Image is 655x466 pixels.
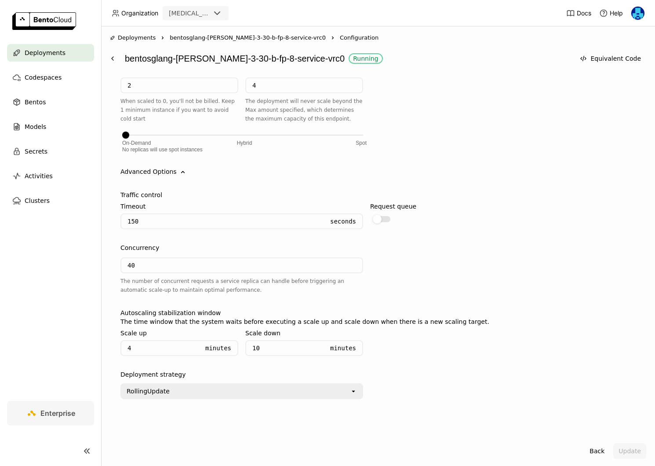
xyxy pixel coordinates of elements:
div: Minutes [199,341,231,355]
div: On-Demand [122,140,151,146]
span: Codespaces [25,72,62,83]
div: Hybrid [237,140,252,146]
div: Autoscaling stabilization window [120,308,221,317]
input: Selected revia. [211,9,212,18]
input: Not set [121,258,362,272]
svg: open [350,388,357,395]
span: Enterprise [40,409,75,418]
span: Docs [577,9,591,17]
div: The time window that the system waits before executing a scale up and scale down when there is a ... [120,317,636,326]
a: Secrets [7,143,94,160]
a: Codespaces [7,69,94,86]
a: Docs [566,9,591,18]
a: Deployments [7,44,94,62]
div: Running [353,55,378,62]
a: Models [7,118,94,136]
span: Deployments [118,33,156,42]
div: Scale down [245,330,280,337]
span: Organization [121,9,158,17]
div: Deployments [110,33,156,42]
div: Timeout [120,203,146,210]
span: Deployments [25,48,65,58]
img: Yi Guo [631,7,644,20]
svg: Right [159,34,166,41]
button: Back [584,443,610,459]
div: RollingUpdate [127,387,170,396]
img: logo [12,12,76,30]
a: Bentos [7,93,94,111]
button: Update [613,443,646,459]
a: Activities [7,167,94,185]
div: Traffic control [120,191,162,199]
div: The number of concurrent requests a service replica can handle before triggering an automatic sca... [120,277,363,294]
div: Request queue [370,203,416,210]
div: Minutes [324,341,356,355]
div: No replicas will use spot instances [122,146,363,153]
svg: Right [329,34,336,41]
a: Enterprise [7,401,94,426]
div: When scaled to 0, you'll not be billed. Keep 1 minimum instance if you want to avoid cold start [120,97,238,123]
div: Scale up [120,330,147,337]
div: Advanced Options [120,167,177,176]
div: Deployment strategy [120,370,186,379]
div: [MEDICAL_DATA] [169,9,210,18]
a: Clusters [7,192,94,209]
div: The deployment will never scale beyond the Max amount specified, which determines the maximum cap... [245,97,363,123]
span: Configuration [340,33,378,42]
div: Spot [356,140,367,146]
span: Models [25,121,46,132]
button: Equivalent Code [575,51,646,66]
span: bentosglang-[PERSON_NAME]-3-30-b-fp-8-service-vrc0 [170,33,326,42]
span: Help [610,9,623,17]
span: Bentos [25,97,46,107]
span: Clusters [25,195,50,206]
span: Secrets [25,146,47,157]
div: Concurrency [120,243,159,252]
span: Activities [25,171,53,181]
nav: Breadcrumbs navigation [110,33,646,42]
div: Help [599,9,623,18]
div: Seconds [324,214,356,228]
div: Advanced Options [120,167,636,176]
div: bentosglang-[PERSON_NAME]-3-30-b-fp-8-service-vrc0 [125,50,570,67]
svg: Down [178,168,187,176]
